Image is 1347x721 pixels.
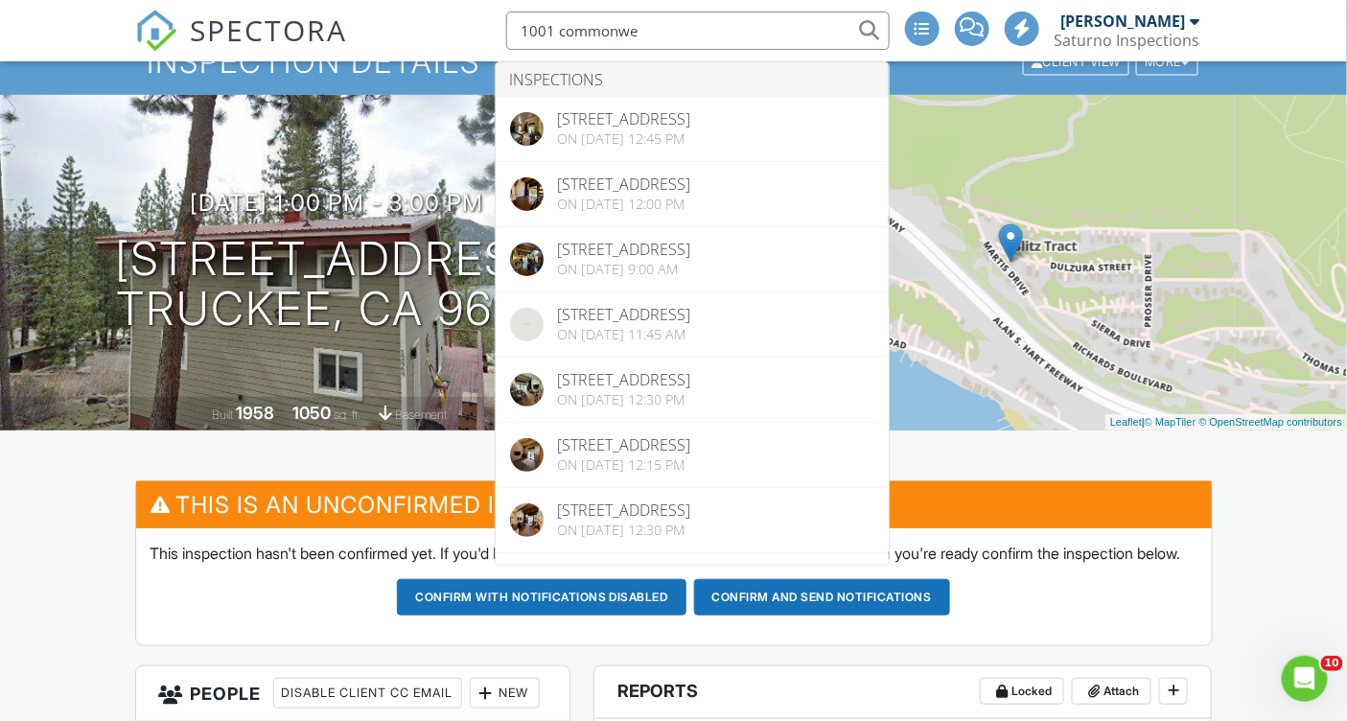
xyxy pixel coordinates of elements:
div: More [1136,50,1198,76]
a: © OpenStreetMap contributors [1199,416,1342,428]
div: Disable Client CC Email [273,678,462,709]
div: On [DATE] 12:30 pm [558,523,691,538]
div: 1050 [292,403,331,423]
a: SPECTORA [135,26,348,66]
div: On [DATE] 12:45 pm [558,131,691,147]
div: New [470,678,540,709]
a: © MapTiler [1145,416,1196,428]
img: 9172348%2Fcover_photos%2FQySgc4AgpDLdA9E9QqGt%2Foriginal.jpg [510,177,544,211]
div: [STREET_ADDRESS] [558,307,691,322]
img: 8564237%2Fcover_photos%2FBykhZ5d7z8OjIhrlrCAQ%2Foriginal.8564237-1746645813151 [510,503,544,537]
img: 9281707%2Fcover_photos%2FvoiCeiQP7kfrgkY0YaXE%2Foriginal.jpg [510,112,544,146]
div: [PERSON_NAME] [1061,12,1186,31]
div: On [DATE] 12:15 pm [558,457,691,473]
img: streetview [510,308,544,341]
div: [STREET_ADDRESS] [558,437,691,453]
div: On [DATE] 12:30 pm [558,392,691,407]
img: 8634785%2Fcover_photos%2FVh5MTHov67dDg5kxbcQj%2Foriginal.8634785-1747336737446 [510,438,544,472]
div: Saturno Inspections [1055,31,1200,50]
div: 1958 [236,403,274,423]
span: basement [395,407,447,422]
a: Leaflet [1110,416,1142,428]
div: On [DATE] 11:45 am [558,327,691,342]
div: [STREET_ADDRESS] [558,372,691,387]
img: 9156245%2Fcover_photos%2FVHfRkFVZIhHypYRQlU3G%2Foriginal.jpg [510,243,544,276]
iframe: Intercom live chat [1282,656,1328,702]
div: [STREET_ADDRESS] [558,111,691,127]
button: Confirm and send notifications [694,579,950,616]
h1: Inspection Details [147,45,1199,79]
div: Client View [1023,50,1129,76]
span: Built [212,407,233,422]
button: Confirm with notifications disabled [397,579,686,616]
div: | [1105,414,1347,430]
div: On [DATE] 12:00 pm [558,197,691,212]
li: Inspections [496,62,889,97]
div: [STREET_ADDRESS] [558,502,691,518]
input: Search everything... [506,12,890,50]
div: [STREET_ADDRESS] [558,242,691,257]
div: [STREET_ADDRESS] [558,176,691,192]
div: On [DATE] 9:00 am [558,262,691,277]
span: SPECTORA [191,10,348,50]
span: 10 [1321,656,1343,671]
img: 8772457%2Fcover_photos%2FPple4lBBfhyEeazt1I69%2Foriginal.jpg [510,373,544,407]
h1: [STREET_ADDRESS] Truckee, CA 96161 [115,234,559,336]
h3: This is an Unconfirmed Inspection! [136,481,1212,528]
a: Client View [1021,54,1134,68]
p: This inspection hasn't been confirmed yet. If you'd like to make changes to this inspection go ah... [151,543,1197,564]
span: sq. ft. [334,407,360,422]
h3: [DATE] 1:00 pm - 3:00 pm [190,190,483,216]
h3: People [136,666,569,721]
img: The Best Home Inspection Software - Spectora [135,10,177,52]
